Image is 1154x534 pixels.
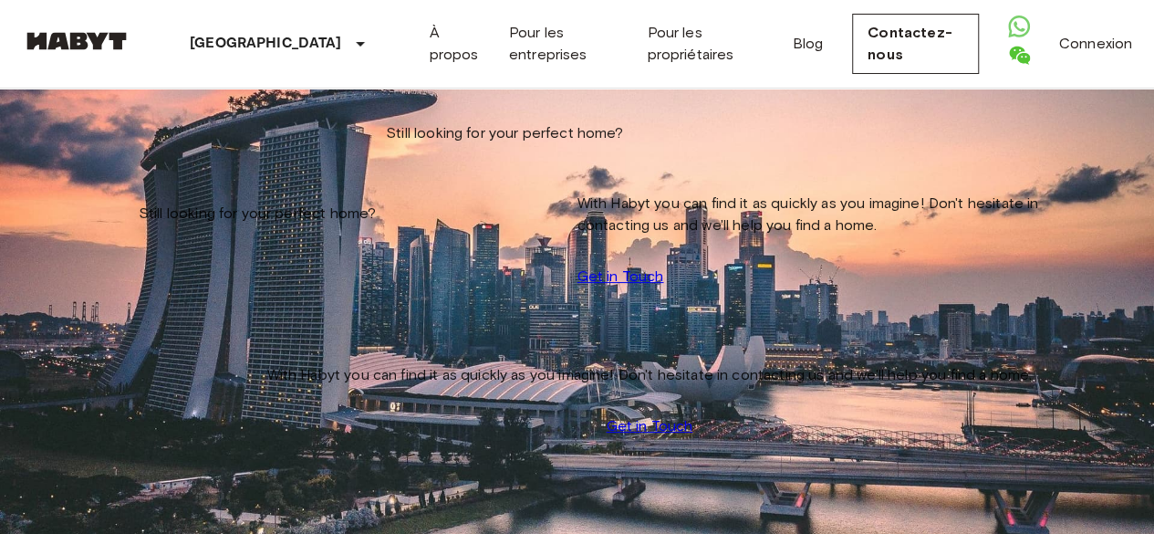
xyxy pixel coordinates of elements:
[852,14,979,74] a: Contactez-nous
[1059,33,1132,55] a: Connexion
[22,32,131,50] img: Habyt
[606,415,692,437] a: Get in Touch
[509,22,619,66] a: Pour les entreprises
[266,364,1032,386] span: With Habyt you can find it as quickly as you imagine! Don't hesitate in contacting us and we'll h...
[430,22,480,66] a: À propos
[1008,52,1030,69] a: Open WeChat
[647,22,763,66] a: Pour les propriétaires
[792,33,823,55] a: Blog
[1008,24,1030,41] a: Open WhatsApp
[386,122,623,144] span: Still looking for your perfect home?
[190,33,342,55] p: [GEOGRAPHIC_DATA]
